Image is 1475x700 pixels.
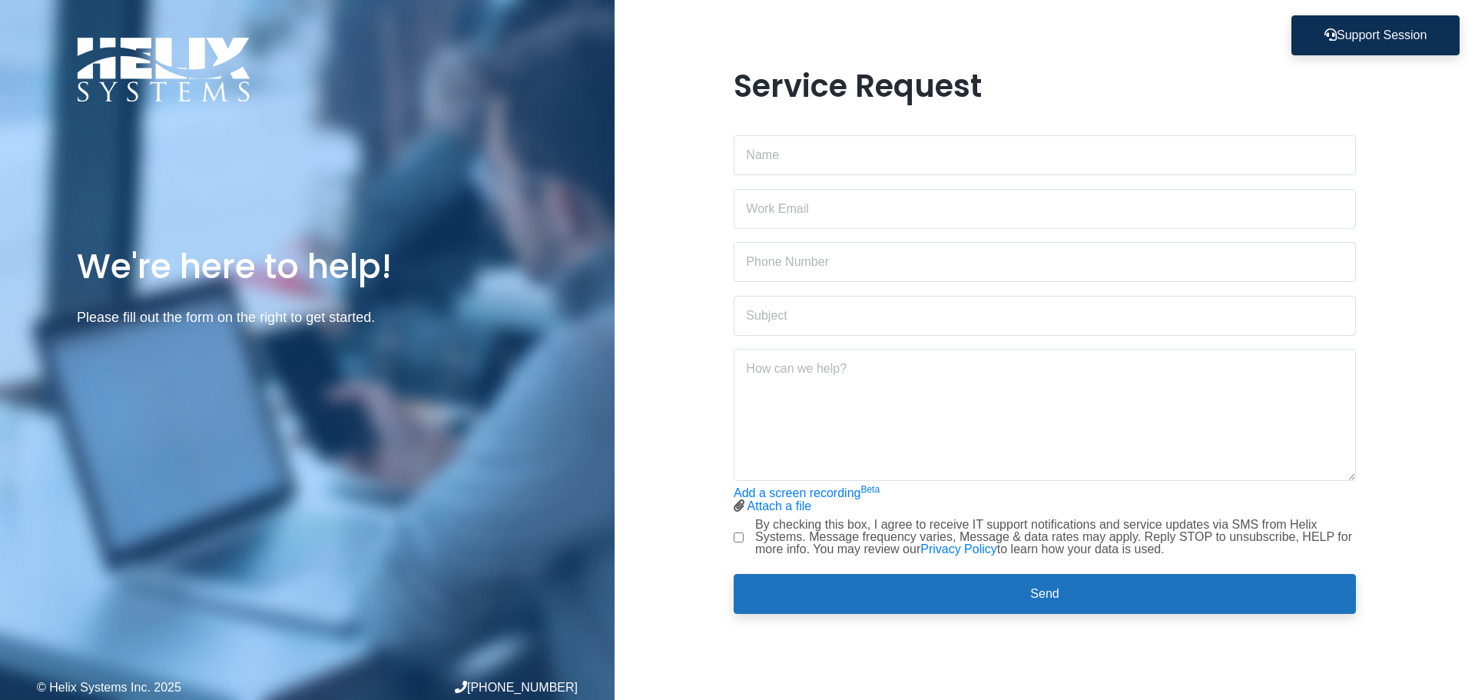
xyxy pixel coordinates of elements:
[734,574,1356,614] button: Send
[755,519,1356,556] label: By checking this box, I agree to receive IT support notifications and service updates via SMS fro...
[860,484,880,495] sup: Beta
[734,68,1356,105] h1: Service Request
[734,135,1356,175] input: Name
[77,307,538,329] p: Please fill out the form on the right to get started.
[734,242,1356,282] input: Phone Number
[734,296,1356,336] input: Subject
[734,189,1356,229] input: Work Email
[77,37,250,102] img: Logo
[1291,15,1460,55] button: Support Session
[77,244,538,288] h1: We're here to help!
[37,682,307,694] div: © Helix Systems Inc. 2025
[734,486,880,499] a: Add a screen recordingBeta
[920,542,997,556] a: Privacy Policy
[307,681,578,694] div: [PHONE_NUMBER]
[747,499,812,513] a: Attach a file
